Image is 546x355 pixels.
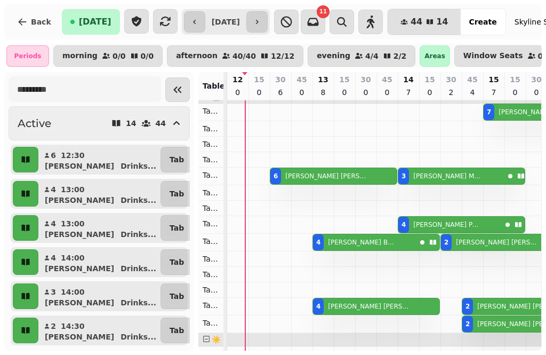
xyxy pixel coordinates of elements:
p: 4 / 4 [365,52,379,60]
p: Table 206 [203,187,219,198]
p: 4 [50,218,57,229]
p: Drinks ... [121,263,156,274]
p: Tab [170,188,184,199]
p: 0 [298,87,306,98]
p: Table 213 [203,300,219,311]
button: 413:00[PERSON_NAME]Drinks... [41,181,158,207]
p: 44 [156,120,166,127]
p: 30 [531,74,541,85]
p: 14:00 [61,253,85,263]
p: 15 [339,74,349,85]
p: Table 209 [203,236,219,247]
div: 2 [465,320,470,328]
p: 30 [275,74,285,85]
div: 4 [316,238,320,247]
p: [PERSON_NAME] Bauld [328,238,396,247]
p: 2 / 2 [394,52,407,60]
p: [PERSON_NAME] [PERSON_NAME] [328,302,410,311]
p: Drinks ... [121,195,156,206]
button: Tab [160,283,193,309]
span: [DATE] [79,18,111,26]
p: 30 [360,74,371,85]
p: 40 / 40 [232,52,256,60]
p: [PERSON_NAME] [45,297,114,308]
p: 0 [234,87,242,98]
button: Tab [160,215,193,241]
button: Tab [160,318,193,343]
p: [PERSON_NAME] [45,229,114,240]
span: 11 [319,9,327,14]
p: 0 [340,87,349,98]
p: Drinks ... [121,332,156,342]
button: 413:00[PERSON_NAME]Drinks... [41,215,158,241]
p: 45 [467,74,477,85]
div: Periods [6,45,49,67]
p: 13 [318,74,328,85]
p: 15 [424,74,435,85]
button: afternoon40/4012/12 [167,45,303,67]
p: 2 [447,87,455,98]
span: 44 [411,18,422,26]
p: Drinks ... [121,161,156,171]
p: afternoon [176,52,218,60]
p: Table 212 [203,285,219,295]
button: Tab [160,249,193,275]
p: 4 [50,184,57,195]
p: 14:30 [61,321,85,332]
p: Table 201 [203,106,219,116]
p: Table 214 [203,318,219,328]
p: 14 [403,74,413,85]
div: 7 [487,108,491,116]
div: 3 [402,172,406,180]
p: 7 [404,87,413,98]
p: 0 [255,87,263,98]
button: 612:30[PERSON_NAME]Drinks... [41,147,158,172]
p: Window Seats [463,52,523,60]
span: Back [31,18,51,26]
div: 2 [444,238,448,247]
p: 45 [296,74,307,85]
div: 4 [316,302,320,311]
p: Table 211 [203,269,219,280]
button: 4414 [388,9,461,35]
p: Tab [170,154,184,165]
p: 0 / 0 [113,52,126,60]
p: 15 [254,74,264,85]
div: 4 [402,220,406,229]
p: 2 [50,321,57,332]
p: 12:30 [61,150,85,161]
p: 0 [511,87,519,98]
p: 15 [510,74,520,85]
span: 14 [436,18,448,26]
button: Back [9,9,60,35]
p: Tab [170,223,184,233]
button: Create [460,9,505,35]
p: [PERSON_NAME] [45,161,114,171]
p: 0 / 0 [141,52,154,60]
button: Collapse sidebar [165,77,190,102]
p: Tab [170,257,184,267]
button: morning0/00/0 [53,45,163,67]
p: Table 205 [203,170,219,180]
p: 45 [382,74,392,85]
p: 14:00 [61,287,85,297]
button: [DATE] [62,9,120,35]
span: Create [469,18,496,26]
div: 2 [465,302,470,311]
p: Tab [170,325,184,336]
p: Table 204 [203,154,219,165]
p: 15 [488,74,499,85]
p: 4 [50,253,57,263]
h2: Active [18,116,51,131]
p: 4 [468,87,477,98]
button: evening4/42/2 [308,45,415,67]
p: 6 [50,150,57,161]
button: Active1444 [9,106,190,140]
p: 0 [362,87,370,98]
p: 12 [232,74,243,85]
button: 414:00[PERSON_NAME]Drinks... [41,249,158,275]
button: Tab [160,147,193,172]
button: 314:00[PERSON_NAME]Drinks... [41,283,158,309]
p: 3 [50,287,57,297]
p: Table 203 [203,139,219,149]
